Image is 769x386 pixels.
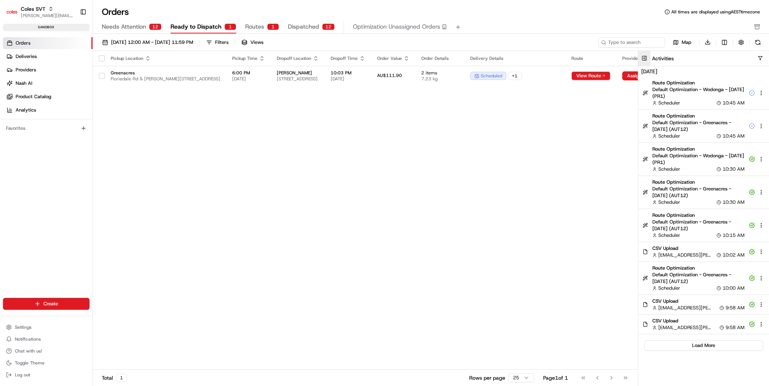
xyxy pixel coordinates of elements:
[671,9,760,15] span: All times are displayed using AEST timezone
[15,107,57,115] span: Knowledge Base
[571,71,610,80] button: View Route
[203,37,232,48] button: Filters
[638,66,769,77] h4: [DATE]
[652,324,713,331] button: [EMAIL_ADDRESS][PERSON_NAME][PERSON_NAME][DOMAIN_NAME]
[652,265,744,271] span: Route Optimization
[215,39,228,46] div: Filters
[652,199,680,206] button: Scheduler
[3,104,93,116] a: Analytics
[421,70,458,76] span: 2 items
[15,372,30,378] span: Log out
[74,126,90,131] span: Pylon
[3,77,93,89] a: Nash AI
[16,107,36,113] span: Analytics
[232,76,265,82] span: [DATE]
[102,6,129,18] h1: Orders
[658,133,680,139] span: Scheduler
[16,53,37,60] span: Deliveries
[723,133,744,139] span: 10:45 AM
[644,340,763,351] button: Load More
[658,100,680,106] span: Scheduler
[16,40,30,46] span: Orders
[111,39,193,46] span: [DATE] 12:00 AM - [DATE] 11:59 PM
[652,146,744,152] span: Route Optimization
[469,374,505,382] p: Rows per page
[571,55,610,61] div: Route
[668,38,696,47] button: Map
[723,199,744,206] span: 10:30 AM
[52,125,90,131] a: Powered byPylon
[723,100,744,106] span: 10:45 AM
[21,5,45,13] button: Coles SVT
[726,324,744,331] span: 9:58 AM
[3,334,90,344] button: Notifications
[4,104,60,118] a: 📗Knowledge Base
[652,166,680,173] button: Scheduler
[15,324,32,330] span: Settings
[658,252,713,258] span: [EMAIL_ADDRESS][PERSON_NAME][PERSON_NAME][DOMAIN_NAME]
[7,71,21,84] img: 1736555255976-a54dd68f-1ca7-489b-9aae-adbdc363a1c4
[723,252,744,258] span: 10:02 AM
[102,22,146,31] span: Needs Attention
[652,80,744,86] span: Route Optimization
[331,70,365,76] span: 10:03 PM
[377,55,409,61] div: Order Value
[126,73,135,82] button: Start new chat
[267,23,279,30] div: 1
[277,76,319,82] span: [STREET_ADDRESS]
[3,51,93,62] a: Deliveries
[60,104,122,118] a: 💻API Documentation
[421,55,458,61] div: Order Details
[652,212,744,219] span: Route Optimization
[652,271,744,285] span: Default Optimization - Greenacres - [DATE] (AUT12)
[3,346,90,356] button: Chat with us!
[224,23,236,30] div: 1
[149,23,162,30] div: 12
[658,324,713,331] span: [EMAIL_ADDRESS][PERSON_NAME][PERSON_NAME][DOMAIN_NAME]
[3,322,90,332] button: Settings
[652,252,713,258] button: [EMAIL_ADDRESS][PERSON_NAME][PERSON_NAME][DOMAIN_NAME]
[652,232,680,239] button: Scheduler
[63,108,69,114] div: 💻
[7,29,135,41] p: Welcome 👋
[682,39,691,46] span: Map
[21,13,74,19] button: [PERSON_NAME][EMAIL_ADDRESS][DOMAIN_NAME]
[288,22,319,31] span: Dispatched
[652,245,744,252] span: CSV Upload
[111,55,220,61] div: Pickup Location
[658,166,680,173] span: Scheduler
[25,78,94,84] div: We're available if you need us!
[3,64,93,76] a: Providers
[470,55,559,61] div: Delivery Details
[652,152,744,166] span: Default Optimization - Wodonga - [DATE] (PR1)
[658,232,680,239] span: Scheduler
[99,37,197,48] button: [DATE] 12:00 AM - [DATE] 11:59 PM
[111,76,220,82] span: Floriedale Rd & [PERSON_NAME][STREET_ADDRESS]
[277,55,319,61] div: Dropoff Location
[622,71,666,80] button: Assign Provider
[622,55,678,61] div: Provider
[3,122,90,134] div: Favorites
[331,76,365,82] span: [DATE]
[245,22,264,31] span: Routes
[652,179,744,186] span: Route Optimization
[238,37,267,48] button: Views
[3,370,90,380] button: Log out
[652,219,744,232] span: Default Optimization - Greenacres - [DATE] (AUT12)
[43,300,58,307] span: Create
[232,70,265,76] span: 6:00 PM
[723,232,744,239] span: 10:15 AM
[723,285,744,292] span: 10:00 AM
[19,48,123,55] input: Clear
[353,22,440,31] span: Optimization Unassigned Orders
[7,108,13,114] div: 📗
[652,285,680,292] button: Scheduler
[232,55,265,61] div: Pickup Time
[726,305,744,311] span: 9:58 AM
[652,133,680,139] button: Scheduler
[70,107,119,115] span: API Documentation
[15,348,42,354] span: Chat with us!
[652,298,744,305] span: CSV Upload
